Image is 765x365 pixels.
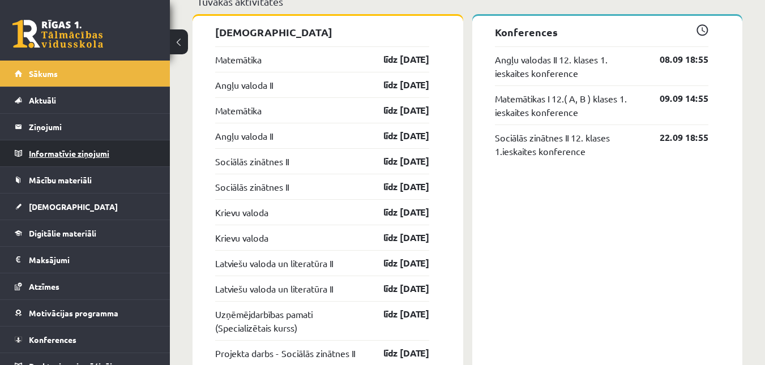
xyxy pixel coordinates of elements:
[29,140,156,166] legend: Informatīvie ziņojumi
[495,24,709,40] p: Konferences
[29,308,118,318] span: Motivācijas programma
[215,154,289,168] a: Sociālās zinātnes II
[15,140,156,166] a: Informatīvie ziņojumi
[12,20,103,48] a: Rīgas 1. Tālmācības vidusskola
[15,87,156,113] a: Aktuāli
[29,68,58,79] span: Sākums
[495,92,643,119] a: Matemātikas I 12.( A, B ) klases 1. ieskaites konference
[29,175,92,185] span: Mācību materiāli
[215,104,262,117] a: Matemātika
[29,95,56,105] span: Aktuāli
[29,334,76,345] span: Konferences
[364,282,429,295] a: līdz [DATE]
[29,201,118,212] span: [DEMOGRAPHIC_DATA]
[364,180,429,194] a: līdz [DATE]
[215,307,364,334] a: Uzņēmējdarbības pamati (Specializētais kurss)
[643,53,708,66] a: 08.09 18:55
[15,220,156,246] a: Digitālie materiāli
[15,247,156,273] a: Maksājumi
[29,114,156,140] legend: Ziņojumi
[495,53,643,80] a: Angļu valodas II 12. klases 1. ieskaites konference
[15,114,156,140] a: Ziņojumi
[15,273,156,299] a: Atzīmes
[215,78,273,92] a: Angļu valoda II
[643,131,708,144] a: 22.09 18:55
[215,180,289,194] a: Sociālās zinātnes II
[15,61,156,87] a: Sākums
[215,24,429,40] p: [DEMOGRAPHIC_DATA]
[364,104,429,117] a: līdz [DATE]
[215,282,333,295] a: Latviešu valoda un literatūra II
[364,78,429,92] a: līdz [DATE]
[215,256,333,270] a: Latviešu valoda un literatūra II
[29,228,96,238] span: Digitālie materiāli
[643,92,708,105] a: 09.09 14:55
[215,53,262,66] a: Matemātika
[364,346,429,360] a: līdz [DATE]
[364,129,429,143] a: līdz [DATE]
[364,307,429,321] a: līdz [DATE]
[495,131,643,158] a: Sociālās zinātnes II 12. klases 1.ieskaites konference
[364,205,429,219] a: līdz [DATE]
[15,327,156,353] a: Konferences
[15,167,156,193] a: Mācību materiāli
[215,129,273,143] a: Angļu valoda II
[29,247,156,273] legend: Maksājumi
[215,231,268,244] a: Krievu valoda
[29,281,59,291] span: Atzīmes
[15,300,156,326] a: Motivācijas programma
[364,53,429,66] a: līdz [DATE]
[364,256,429,270] a: līdz [DATE]
[364,154,429,168] a: līdz [DATE]
[364,231,429,244] a: līdz [DATE]
[15,194,156,220] a: [DEMOGRAPHIC_DATA]
[215,205,268,219] a: Krievu valoda
[215,346,355,360] a: Projekta darbs - Sociālās zinātnes II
